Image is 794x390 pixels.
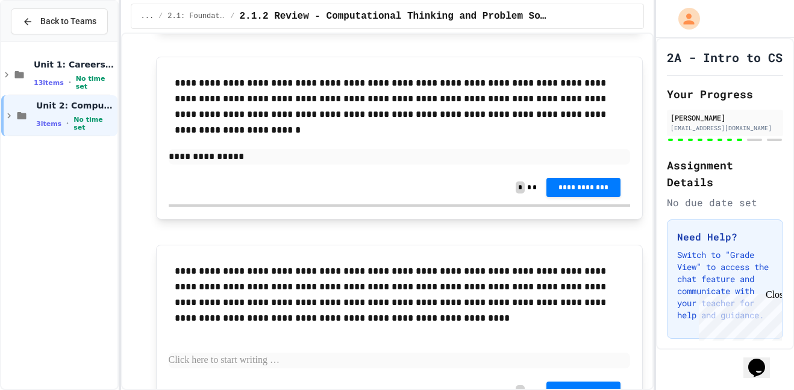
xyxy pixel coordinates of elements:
[667,195,783,210] div: No due date set
[76,75,115,90] span: No time set
[667,157,783,190] h2: Assignment Details
[158,11,163,21] span: /
[73,116,114,131] span: No time set
[667,49,783,66] h1: 2A - Intro to CS
[240,9,548,24] span: 2.1.2 Review - Computational Thinking and Problem Solving
[40,15,96,28] span: Back to Teams
[69,78,71,87] span: •
[230,11,234,21] span: /
[5,5,83,77] div: Chat with us now!Close
[671,124,780,133] div: [EMAIL_ADDRESS][DOMAIN_NAME]
[677,230,773,244] h3: Need Help?
[667,86,783,102] h2: Your Progress
[743,342,782,378] iframe: chat widget
[66,119,69,128] span: •
[34,59,115,70] span: Unit 1: Careers & Professionalism
[666,5,703,33] div: My Account
[36,100,115,111] span: Unit 2: Computational Thinking & Problem-Solving
[677,249,773,321] p: Switch to "Grade View" to access the chat feature and communicate with your teacher for help and ...
[34,79,64,87] span: 13 items
[36,120,61,128] span: 3 items
[694,289,782,341] iframe: chat widget
[11,8,108,34] button: Back to Teams
[141,11,154,21] span: ...
[167,11,225,21] span: 2.1: Foundations of Computational Thinking
[671,112,780,123] div: [PERSON_NAME]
